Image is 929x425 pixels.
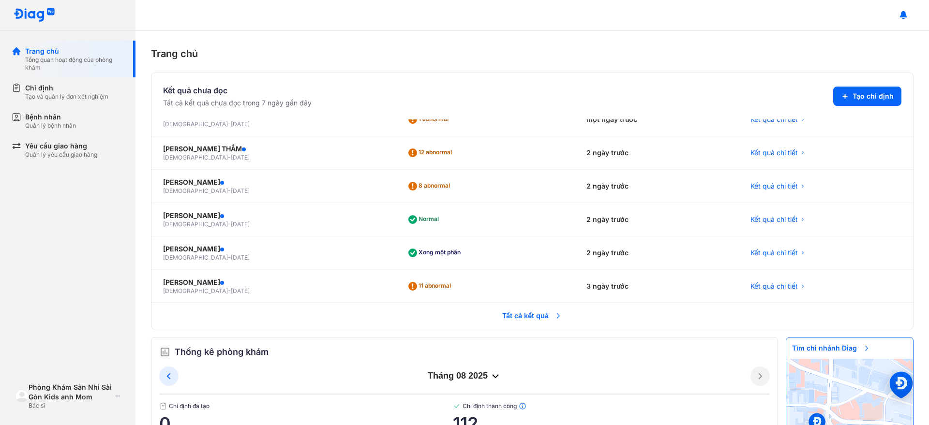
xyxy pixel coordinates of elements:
[750,248,798,258] span: Kết quả chi tiết
[25,56,124,72] div: Tổng quan hoạt động của phòng khám
[228,187,231,194] span: -
[163,220,228,228] span: [DEMOGRAPHIC_DATA]
[228,254,231,261] span: -
[25,46,124,56] div: Trang chủ
[163,120,228,128] span: [DEMOGRAPHIC_DATA]
[575,203,739,236] div: 2 ngày trước
[407,178,454,194] div: 8 abnormal
[25,151,97,159] div: Quản lý yêu cầu giao hàng
[575,103,739,136] div: một ngày trước
[25,122,76,130] div: Quản lý bệnh nhân
[29,402,112,410] div: Bác sĩ
[750,281,798,291] span: Kết quả chi tiết
[231,287,250,294] span: [DATE]
[25,83,108,93] div: Chỉ định
[519,402,526,410] img: info.7e716105.svg
[159,402,453,410] span: Chỉ định đã tạo
[14,8,55,23] img: logo
[750,115,798,124] span: Kết quả chi tiết
[575,270,739,303] div: 3 ngày trước
[833,87,901,106] button: Tạo chỉ định
[163,177,384,187] div: [PERSON_NAME]
[453,402,770,410] span: Chỉ định thành công
[25,112,76,122] div: Bệnh nhân
[228,287,231,294] span: -
[231,220,250,228] span: [DATE]
[407,245,464,261] div: Xong một phần
[163,287,228,294] span: [DEMOGRAPHIC_DATA]
[407,278,455,294] div: 11 abnormal
[496,305,568,326] span: Tất cả kết quả
[25,93,108,101] div: Tạo và quản lý đơn xét nghiệm
[163,244,384,254] div: [PERSON_NAME]
[228,220,231,228] span: -
[163,85,312,96] div: Kết quả chưa đọc
[159,402,167,410] img: document.50c4cfd0.svg
[575,236,739,270] div: 2 ngày trước
[750,215,798,224] span: Kết quả chi tiết
[407,212,443,227] div: Normal
[853,91,894,101] span: Tạo chỉ định
[228,120,231,128] span: -
[25,141,97,151] div: Yêu cầu giao hàng
[163,254,228,261] span: [DEMOGRAPHIC_DATA]
[163,154,228,161] span: [DEMOGRAPHIC_DATA]
[575,170,739,203] div: 2 ngày trước
[231,120,250,128] span: [DATE]
[163,187,228,194] span: [DEMOGRAPHIC_DATA]
[453,402,461,410] img: checked-green.01cc79e0.svg
[163,278,384,287] div: [PERSON_NAME]
[231,254,250,261] span: [DATE]
[163,144,384,154] div: [PERSON_NAME] THẮM
[163,98,312,108] div: Tất cả kết quả chưa đọc trong 7 ngày gần đây
[151,46,914,61] div: Trang chủ
[575,136,739,170] div: 2 ngày trước
[163,211,384,220] div: [PERSON_NAME]
[159,346,171,358] img: order.5a6da16c.svg
[231,154,250,161] span: [DATE]
[786,337,876,359] span: Tìm chi nhánh Diag
[407,112,452,127] div: 1 abnormal
[29,382,112,402] div: Phòng Khám Sản Nhi Sài Gòn Kids anh Mom
[175,345,269,359] span: Thống kê phòng khám
[179,370,750,382] div: tháng 08 2025
[231,187,250,194] span: [DATE]
[750,181,798,191] span: Kết quả chi tiết
[228,154,231,161] span: -
[750,148,798,158] span: Kết quả chi tiết
[15,390,29,403] img: logo
[407,145,456,161] div: 12 abnormal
